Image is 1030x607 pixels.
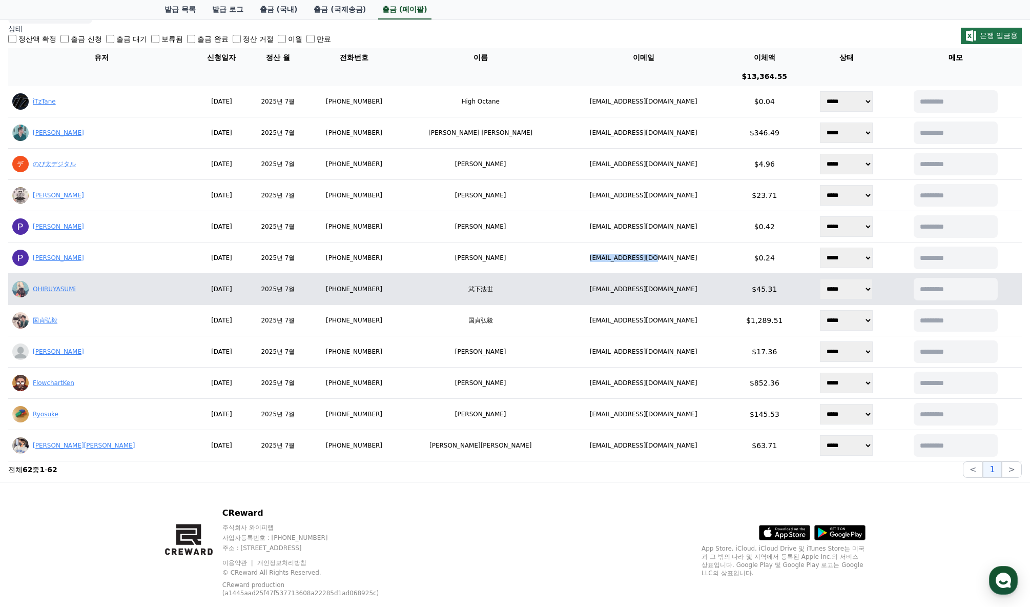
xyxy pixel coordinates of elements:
th: 이메일 [561,48,726,67]
th: 메모 [890,48,1022,67]
p: $346.49 [730,128,798,138]
span: 대화 [94,341,106,349]
td: [DATE] [195,211,248,242]
a: 대화 [68,325,132,351]
td: [PERSON_NAME] [PERSON_NAME] [400,117,561,149]
td: [EMAIL_ADDRESS][DOMAIN_NAME] [561,336,726,368]
p: $1,289.51 [730,315,798,326]
a: [PERSON_NAME] [33,129,84,136]
a: FlowchartKen [33,379,74,387]
img: ACg8ocIgGMb-aoqj0x6srTyrid61FD0lFnu6xUUHdQnEVQGw2as8ywI=s96-c [12,375,29,391]
label: 만료 [317,34,331,44]
a: iTzTane [33,98,56,105]
p: $145.53 [730,409,798,419]
td: [PHONE_NUMBER] [308,399,400,430]
img: ACg8ocIeB3fKyY6fN0GaUax-T_VWnRXXm1oBEaEwHbwvSvAQlCHff8Lg=s96-c [12,312,29,329]
td: 2025년 7월 [248,180,308,211]
td: [EMAIL_ADDRESS][DOMAIN_NAME] [561,430,726,461]
td: [PHONE_NUMBER] [308,180,400,211]
td: 2025년 7월 [248,117,308,149]
td: [PHONE_NUMBER] [308,305,400,336]
td: [PERSON_NAME] [400,211,561,242]
td: [DATE] [195,305,248,336]
p: © CReward All Rights Reserved. [222,569,402,577]
p: 주소 : [STREET_ADDRESS] [222,544,402,552]
td: 2025년 7월 [248,430,308,461]
img: ACg8ocJBSWUzISImE7OvpwOV3wDR3KIxkwvZw5CqPKkpuHfem4WMCk0=s96-c [12,406,29,422]
p: $23.71 [730,190,798,200]
th: 유저 [8,48,195,67]
td: [DATE] [195,430,248,461]
p: $852.36 [730,378,798,388]
p: $63.71 [730,440,798,451]
td: [DATE] [195,242,248,274]
p: 상태 [8,24,331,34]
button: 1 [983,461,1001,478]
p: CReward [222,507,402,519]
td: [PERSON_NAME] [400,399,561,430]
strong: 1 [39,466,45,474]
p: $17.36 [730,347,798,357]
a: [PERSON_NAME] [33,348,84,355]
td: [DATE] [195,399,248,430]
a: [PERSON_NAME] [33,223,84,230]
td: [EMAIL_ADDRESS][DOMAIN_NAME] [561,305,726,336]
td: [PHONE_NUMBER] [308,211,400,242]
td: [DATE] [195,86,248,117]
p: $13,364.55 [730,71,798,82]
p: 주식회사 와이피랩 [222,523,402,532]
td: [DATE] [195,336,248,368]
td: 2025년 7월 [248,149,308,180]
img: ACg8ocJZq2FT3_q_ojC1xNgRUKs1wCWZaNvk9NqhDk2e4xTgdQ6DZw=s96-c [12,218,29,235]
img: ACg8ocKhW7DOSSxXEahyzMVGynu3e6j2-ZuN91Drsi2gr1YUW94qyoz8=s96-c [12,437,29,454]
td: [DATE] [195,368,248,399]
td: 2025년 7월 [248,211,308,242]
td: [EMAIL_ADDRESS][DOMAIN_NAME] [561,117,726,149]
th: 전화번호 [308,48,400,67]
td: [EMAIL_ADDRESS][DOMAIN_NAME] [561,368,726,399]
a: 이용약관 [222,559,255,566]
a: のび太デジタル [33,160,76,168]
td: [EMAIL_ADDRESS][DOMAIN_NAME] [561,86,726,117]
th: 상태 [803,48,890,67]
td: [DATE] [195,274,248,305]
td: 2025년 7월 [248,242,308,274]
td: 国貞弘毅 [400,305,561,336]
td: [EMAIL_ADDRESS][DOMAIN_NAME] [561,180,726,211]
p: $4.96 [730,159,798,169]
img: ACg8ocJZq2FT3_q_ojC1xNgRUKs1wCWZaNvk9NqhDk2e4xTgdQ6DZw=s96-c [12,250,29,266]
th: 이름 [400,48,561,67]
label: 이월 [288,34,302,44]
label: 출금 신청 [71,34,101,44]
button: > [1002,461,1022,478]
a: 설정 [132,325,197,351]
a: 홈 [3,325,68,351]
td: [EMAIL_ADDRESS][DOMAIN_NAME] [561,242,726,274]
img: profile_blank.webp [12,343,29,360]
td: [PERSON_NAME][PERSON_NAME] [400,430,561,461]
td: [PHONE_NUMBER] [308,336,400,368]
p: CReward production (a1445aad25f47f537713608a22285d1ad068925c) [222,581,386,597]
label: 보류됨 [161,34,183,44]
p: $0.42 [730,221,798,232]
td: [DATE] [195,149,248,180]
span: 은행 입금용 [980,31,1018,39]
p: 사업자등록번호 : [PHONE_NUMBER] [222,534,402,542]
img: ACg8ocJbMer3wrjJxYUhxGQFsXBeVzqlVqGAjp4wrng9Ifo62rahMvQ3=s96-c [12,93,29,110]
label: 정산액 확정 [18,34,56,44]
td: 武下法世 [400,274,561,305]
td: [PERSON_NAME] [400,242,561,274]
td: [PHONE_NUMBER] [308,368,400,399]
label: 출금 완료 [197,34,228,44]
a: [PERSON_NAME] [33,254,84,261]
span: 홈 [32,340,38,349]
td: [EMAIL_ADDRESS][DOMAIN_NAME] [561,149,726,180]
td: [PERSON_NAME] [400,149,561,180]
a: 国貞弘毅 [33,317,57,324]
p: $0.24 [730,253,798,263]
td: [EMAIL_ADDRESS][DOMAIN_NAME] [561,211,726,242]
img: YY02Feb%203,%202025111948_f449cef82f809b920d244e00817e85147cead75a981b6423066e49d3a213e2e2.webp [12,187,29,204]
td: 2025년 7월 [248,368,308,399]
strong: 62 [47,466,57,474]
button: < [963,461,983,478]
